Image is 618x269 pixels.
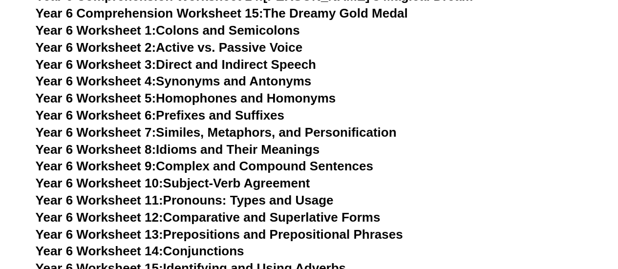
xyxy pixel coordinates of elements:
[36,159,156,173] span: Year 6 Worksheet 9:
[36,23,300,38] a: Year 6 Worksheet 1:Colons and Semicolons
[36,108,284,123] a: Year 6 Worksheet 6:Prefixes and Suffixes
[36,210,381,225] a: Year 6 Worksheet 12:Comparative and Superlative Forms
[36,193,163,207] span: Year 6 Worksheet 11:
[36,227,403,242] a: Year 6 Worksheet 13:Prepositions and Prepositional Phrases
[36,142,320,157] a: Year 6 Worksheet 8:Idioms and Their Meanings
[36,159,373,173] a: Year 6 Worksheet 9:Complex and Compound Sentences
[36,74,156,88] span: Year 6 Worksheet 4:
[36,40,156,55] span: Year 6 Worksheet 2:
[36,91,336,105] a: Year 6 Worksheet 5:Homophones and Homonyms
[36,57,156,72] span: Year 6 Worksheet 3:
[36,142,156,157] span: Year 6 Worksheet 8:
[36,57,316,72] a: Year 6 Worksheet 3:Direct and Indirect Speech
[36,176,163,190] span: Year 6 Worksheet 10:
[569,222,618,269] iframe: Chat Widget
[36,40,302,55] a: Year 6 Worksheet 2:Active vs. Passive Voice
[36,91,156,105] span: Year 6 Worksheet 5:
[36,6,263,21] span: Year 6 Comprehension Worksheet 15:
[36,227,163,242] span: Year 6 Worksheet 13:
[36,244,244,258] a: Year 6 Worksheet 14:Conjunctions
[36,176,310,190] a: Year 6 Worksheet 10:Subject-Verb Agreement
[36,125,156,140] span: Year 6 Worksheet 7:
[36,210,163,225] span: Year 6 Worksheet 12:
[36,6,408,21] a: Year 6 Comprehension Worksheet 15:The Dreamy Gold Medal
[36,74,312,88] a: Year 6 Worksheet 4:Synonyms and Antonyms
[36,23,156,38] span: Year 6 Worksheet 1:
[36,193,334,207] a: Year 6 Worksheet 11:Pronouns: Types and Usage
[36,108,156,123] span: Year 6 Worksheet 6:
[36,244,163,258] span: Year 6 Worksheet 14:
[36,125,397,140] a: Year 6 Worksheet 7:Similes, Metaphors, and Personification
